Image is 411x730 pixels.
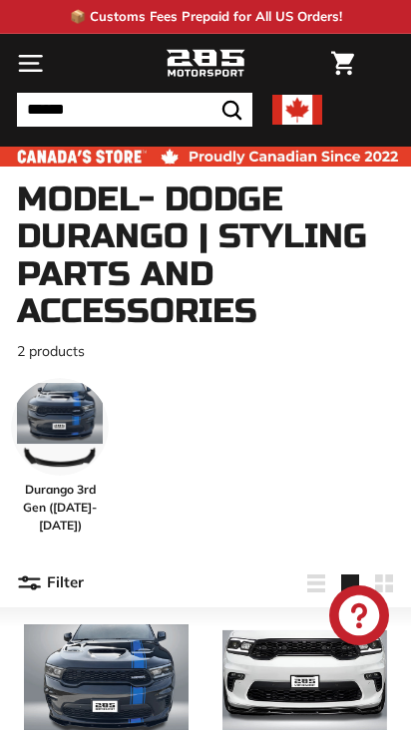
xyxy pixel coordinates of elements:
h1: Model- Dodge Durango | Styling Parts and Accessories [17,182,394,331]
input: Search [17,93,252,127]
p: 2 products [17,341,394,362]
inbox-online-store-chat: Shopify online store chat [323,585,395,650]
span: Durango 3rd Gen ([DATE]-[DATE]) [11,481,109,535]
p: 📦 Customs Fees Prepaid for All US Orders! [70,7,342,27]
button: Filter [17,559,84,607]
img: Logo_285_Motorsport_areodynamics_components [166,47,245,81]
a: Cart [321,35,364,92]
a: Durango 3rd Gen ([DATE]-[DATE]) [11,378,109,535]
